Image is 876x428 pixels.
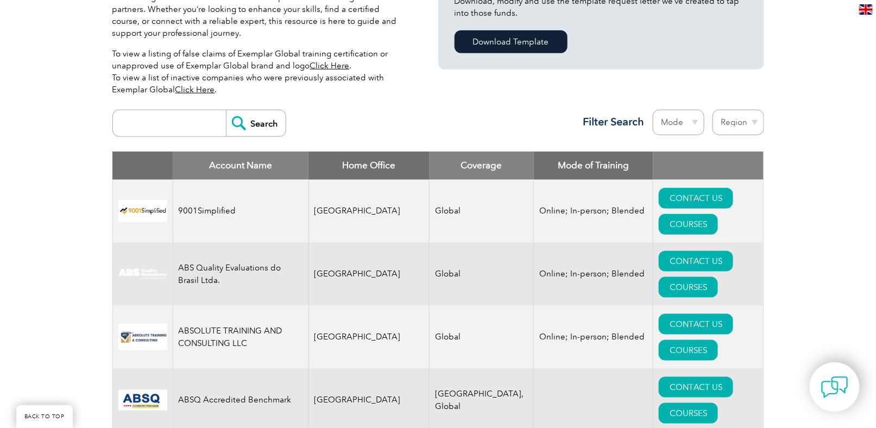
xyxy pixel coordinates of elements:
img: en [859,4,873,15]
img: c92924ac-d9bc-ea11-a814-000d3a79823d-logo.jpg [118,268,167,280]
td: Online; In-person; Blended [534,243,653,306]
input: Search [226,110,286,136]
td: Global [430,180,534,243]
a: Click Here [310,61,350,71]
th: : activate to sort column ascending [653,152,764,180]
th: Coverage: activate to sort column ascending [430,152,534,180]
th: Account Name: activate to sort column descending [173,152,308,180]
h3: Filter Search [577,115,645,129]
a: Click Here [175,85,215,95]
img: contact-chat.png [821,374,848,401]
td: Online; In-person; Blended [534,306,653,369]
a: CONTACT US [659,377,733,398]
td: [GEOGRAPHIC_DATA] [308,180,430,243]
th: Home Office: activate to sort column ascending [308,152,430,180]
a: COURSES [659,340,718,361]
td: [GEOGRAPHIC_DATA] [308,306,430,369]
td: ABSOLUTE TRAINING AND CONSULTING LLC [173,306,308,369]
td: Global [430,243,534,306]
a: Download Template [455,30,568,53]
a: CONTACT US [659,314,733,335]
img: cc24547b-a6e0-e911-a812-000d3a795b83-logo.png [118,390,167,411]
img: 16e092f6-eadd-ed11-a7c6-00224814fd52-logo.png [118,324,167,350]
a: BACK TO TOP [16,405,73,428]
a: COURSES [659,403,718,424]
a: COURSES [659,214,718,235]
td: ABS Quality Evaluations do Brasil Ltda. [173,243,308,306]
th: Mode of Training: activate to sort column ascending [534,152,653,180]
img: 37c9c059-616f-eb11-a812-002248153038-logo.png [118,200,167,222]
p: To view a listing of false claims of Exemplar Global training certification or unapproved use of ... [112,48,406,96]
td: Global [430,306,534,369]
a: CONTACT US [659,188,733,209]
td: Online; In-person; Blended [534,180,653,243]
td: [GEOGRAPHIC_DATA] [308,243,430,306]
a: COURSES [659,277,718,298]
td: 9001Simplified [173,180,308,243]
a: CONTACT US [659,251,733,272]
